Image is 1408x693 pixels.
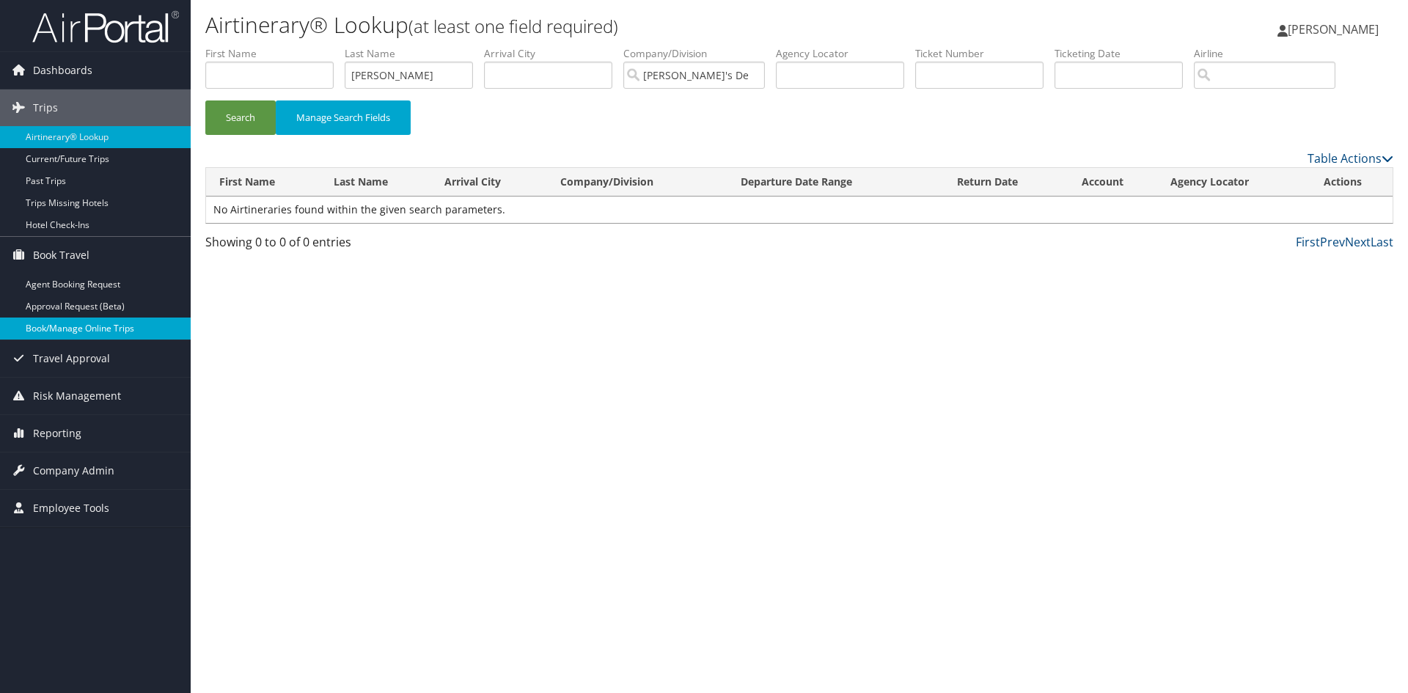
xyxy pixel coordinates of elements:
[776,46,915,61] label: Agency Locator
[408,14,618,38] small: (at least one field required)
[1308,150,1393,166] a: Table Actions
[1310,168,1393,197] th: Actions
[1277,7,1393,51] a: [PERSON_NAME]
[944,168,1069,197] th: Return Date: activate to sort column ascending
[484,46,623,61] label: Arrival City
[205,10,997,40] h1: Airtinerary® Lookup
[33,89,58,126] span: Trips
[1157,168,1310,197] th: Agency Locator: activate to sort column ascending
[1194,46,1346,61] label: Airline
[431,168,547,197] th: Arrival City: activate to sort column ascending
[1345,234,1371,250] a: Next
[276,100,411,135] button: Manage Search Fields
[205,233,486,258] div: Showing 0 to 0 of 0 entries
[33,490,109,527] span: Employee Tools
[206,168,320,197] th: First Name: activate to sort column ascending
[1320,234,1345,250] a: Prev
[320,168,432,197] th: Last Name: activate to sort column ascending
[206,197,1393,223] td: No Airtineraries found within the given search parameters.
[727,168,944,197] th: Departure Date Range: activate to sort column ascending
[1371,234,1393,250] a: Last
[1296,234,1320,250] a: First
[33,340,110,377] span: Travel Approval
[623,46,776,61] label: Company/Division
[1288,21,1379,37] span: [PERSON_NAME]
[547,168,727,197] th: Company/Division
[33,52,92,89] span: Dashboards
[205,100,276,135] button: Search
[345,46,484,61] label: Last Name
[32,10,179,44] img: airportal-logo.png
[1055,46,1194,61] label: Ticketing Date
[33,415,81,452] span: Reporting
[915,46,1055,61] label: Ticket Number
[205,46,345,61] label: First Name
[33,237,89,274] span: Book Travel
[1068,168,1157,197] th: Account: activate to sort column ascending
[33,378,121,414] span: Risk Management
[33,452,114,489] span: Company Admin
